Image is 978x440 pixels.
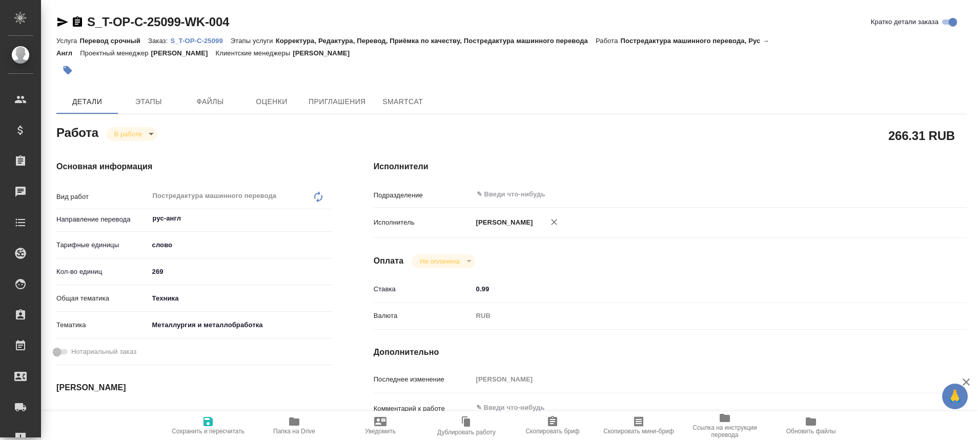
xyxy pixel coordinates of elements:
[596,411,682,440] button: Скопировать мини-бриф
[56,320,149,330] p: Тематика
[423,411,510,440] button: Дублировать работу
[106,127,157,141] div: В работе
[56,123,98,141] h2: Работа
[231,37,276,45] p: Этапы услуги
[374,161,967,173] h4: Исполнители
[417,257,462,266] button: Не оплачена
[525,428,579,435] span: Скопировать бриф
[56,37,79,45] p: Услуга
[247,95,296,108] span: Оценки
[374,346,967,358] h4: Дополнительно
[374,404,473,414] p: Комментарий к работе
[374,255,404,267] h4: Оплата
[374,217,473,228] p: Исполнитель
[682,411,768,440] button: Ссылка на инструкции перевода
[473,307,918,325] div: RUB
[374,311,473,321] p: Валюта
[170,37,230,45] p: S_T-OP-C-25099
[71,16,84,28] button: Скопировать ссылку
[111,130,145,138] button: В работе
[56,382,333,394] h4: [PERSON_NAME]
[56,16,69,28] button: Скопировать ссылку для ЯМессенджера
[56,240,149,250] p: Тарифные единицы
[293,49,357,57] p: [PERSON_NAME]
[149,290,333,307] div: Техника
[276,37,596,45] p: Корректура, Редактура, Перевод, Приёмка по качеству, Постредактура машинного перевода
[149,316,333,334] div: Металлургия и металлобработка
[149,408,238,423] input: ✎ Введи что-нибудь
[56,293,149,304] p: Общая тематика
[476,188,880,201] input: ✎ Введи что-нибудь
[273,428,315,435] span: Папка на Drive
[63,95,112,108] span: Детали
[946,386,964,407] span: 🙏
[56,214,149,225] p: Направление перевода
[942,384,968,409] button: 🙏
[79,37,148,45] p: Перевод срочный
[151,49,216,57] p: [PERSON_NAME]
[374,374,473,385] p: Последнее изменение
[149,236,333,254] div: слово
[412,254,475,268] div: В работе
[912,193,914,195] button: Open
[172,428,244,435] span: Сохранить и пересчитать
[473,372,918,387] input: Пустое поле
[165,411,251,440] button: Сохранить и пересчитать
[80,49,151,57] p: Проектный менеджер
[603,428,674,435] span: Скопировать мини-бриф
[768,411,854,440] button: Обновить файлы
[510,411,596,440] button: Скопировать бриф
[124,95,173,108] span: Этапы
[170,36,230,45] a: S_T-OP-C-25099
[378,95,427,108] span: SmartCat
[473,282,918,296] input: ✎ Введи что-нибудь
[888,127,955,144] h2: 266.31 RUB
[786,428,836,435] span: Обновить файлы
[473,217,533,228] p: [PERSON_NAME]
[688,424,762,438] span: Ссылка на инструкции перевода
[596,37,621,45] p: Работа
[374,190,473,201] p: Подразделение
[56,59,79,82] button: Добавить тэг
[71,347,136,357] span: Нотариальный заказ
[56,161,333,173] h4: Основная информация
[186,95,235,108] span: Файлы
[871,17,939,27] span: Кратко детали заказа
[56,267,149,277] p: Кол-во единиц
[56,192,149,202] p: Вид работ
[87,15,229,29] a: S_T-OP-C-25099-WK-004
[543,211,565,233] button: Удалить исполнителя
[251,411,337,440] button: Папка на Drive
[437,429,496,436] span: Дублировать работу
[56,410,149,421] p: Дата начала работ
[365,428,396,435] span: Уведомить
[149,264,333,279] input: ✎ Введи что-нибудь
[148,37,170,45] p: Заказ:
[216,49,293,57] p: Клиентские менеджеры
[327,217,329,219] button: Open
[374,284,473,294] p: Ставка
[309,95,366,108] span: Приглашения
[337,411,423,440] button: Уведомить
